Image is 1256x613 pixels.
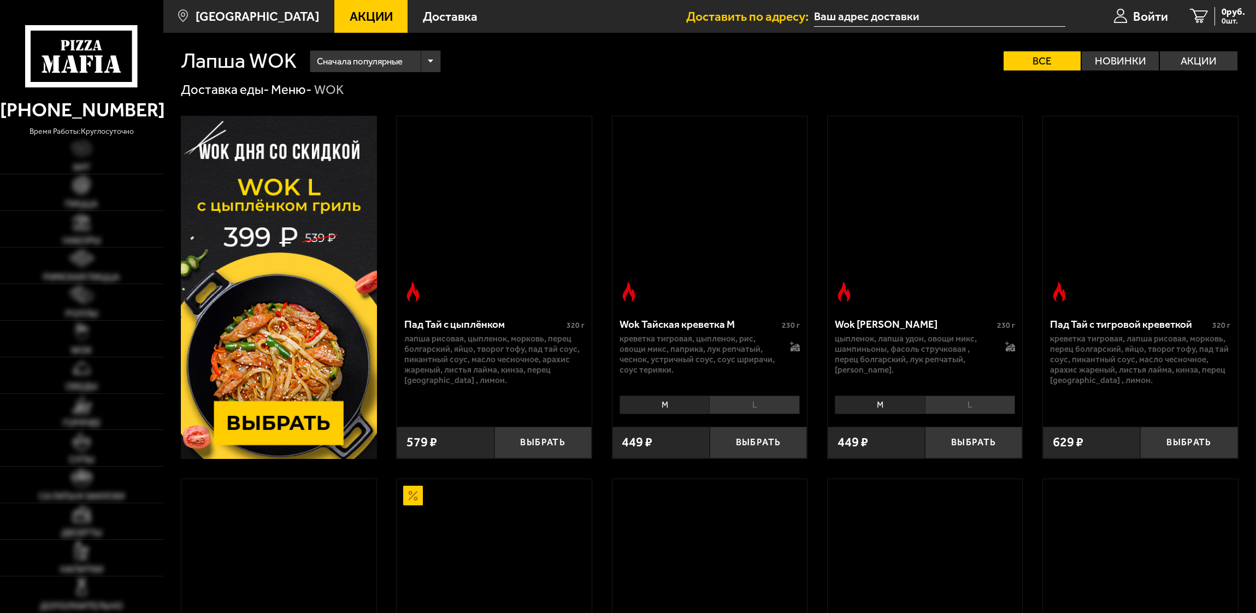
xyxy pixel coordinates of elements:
img: Острое блюдо [1049,282,1069,302]
span: Войти [1133,10,1168,23]
li: L [925,396,1016,414]
p: лапша рисовая, цыпленок, морковь, перец болгарский, яйцо, творог тофу, пад тай соус, пикантный со... [404,333,585,386]
div: Пад Тай с цыплёнком [404,318,564,331]
a: Острое блюдоПад Тай с цыплёнком [397,116,591,308]
a: Острое блюдоПад Тай с тигровой креветкой [1043,116,1237,308]
span: 0 руб. [1222,7,1245,16]
span: Супы [69,455,94,464]
label: Акции [1160,51,1237,70]
span: Салаты и закуски [39,492,125,501]
div: Wok Тайская креветка M [620,318,779,331]
span: Дополнительно [40,602,123,611]
span: Обеды [66,382,97,391]
span: Десерты [61,528,102,538]
button: Выбрать [925,427,1022,459]
img: Акционный [403,486,423,505]
button: Выбрать [494,427,592,459]
span: 0 шт. [1222,17,1245,25]
li: M [835,396,925,414]
span: Горячее [63,419,101,428]
span: WOK [71,346,92,355]
span: Сначала популярные [317,49,403,74]
a: Доставка еды- [181,82,269,97]
span: Роллы [66,309,98,319]
span: Хит [73,163,90,172]
a: Меню- [271,82,312,97]
span: 320 г [1212,321,1230,330]
span: Акции [350,10,393,23]
label: Все [1004,51,1081,70]
p: креветка тигровая, лапша рисовая, морковь, перец болгарский, яйцо, творог тофу, пад тай соус, пик... [1050,333,1230,386]
p: креветка тигровая, цыпленок, рис, овощи микс, паприка, лук репчатый, чеснок, устричный соус, соус... [620,333,777,375]
span: 449 ₽ [838,436,868,449]
div: WOK [314,81,344,98]
span: Доставка [423,10,477,23]
h1: Лапша WOK [181,50,297,71]
img: Острое блюдо [403,282,423,302]
li: L [709,396,800,414]
span: 230 г [782,321,800,330]
img: Острое блюдо [619,282,639,302]
button: Выбрать [710,427,807,459]
span: [GEOGRAPHIC_DATA] [196,10,320,23]
a: Острое блюдоWok Тайская креветка M [612,116,807,308]
a: Острое блюдоWok Карри М [828,116,1022,308]
span: Наборы [63,236,101,245]
div: Wok [PERSON_NAME] [835,318,994,331]
label: Новинки [1082,51,1159,70]
li: M [620,396,710,414]
p: цыпленок, лапша удон, овощи микс, шампиньоны, фасоль стручковая , перец болгарский, лук репчатый,... [835,333,992,375]
span: Напитки [60,565,103,574]
input: Ваш адрес доставки [814,7,1065,27]
span: 449 ₽ [622,436,652,449]
div: Пад Тай с тигровой креветкой [1050,318,1210,331]
span: 320 г [567,321,585,330]
span: Доставить по адресу: [686,10,814,23]
span: Римская пицца [43,273,120,282]
span: Пицца [65,199,98,209]
span: 629 ₽ [1053,436,1083,449]
button: Выбрать [1140,427,1237,459]
img: Острое блюдо [834,282,854,302]
span: 230 г [997,321,1015,330]
span: 579 ₽ [406,436,437,449]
